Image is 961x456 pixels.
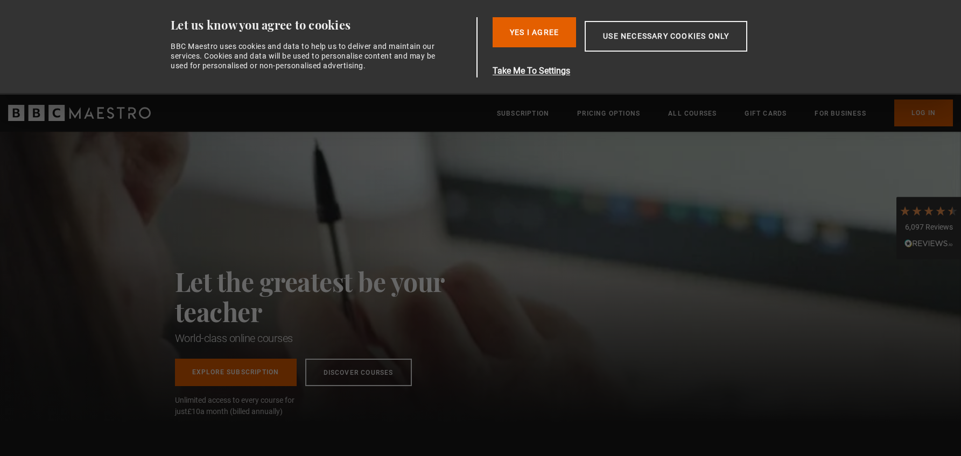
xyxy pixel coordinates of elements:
[493,17,576,47] button: Yes I Agree
[815,108,866,119] a: For business
[493,65,798,77] button: Take Me To Settings
[497,99,953,126] nav: Primary
[899,205,958,217] div: 4.7 Stars
[171,17,472,33] div: Let us know you agree to cookies
[745,108,787,119] a: Gift Cards
[175,331,493,346] h1: World-class online courses
[668,108,717,119] a: All Courses
[894,99,953,126] a: Log In
[175,395,320,417] span: Unlimited access to every course for just a month (billed annually)
[187,407,200,416] span: £10
[585,21,747,52] button: Use necessary cookies only
[171,41,442,71] div: BBC Maestro uses cookies and data to help us to deliver and maintain our services. Cookies and da...
[175,266,493,326] h2: Let the greatest be your teacher
[904,239,953,247] img: REVIEWS.io
[899,238,958,251] div: Read All Reviews
[899,222,958,233] div: 6,097 Reviews
[305,359,412,386] a: Discover Courses
[175,359,297,386] a: Explore Subscription
[896,197,961,259] div: 6,097 ReviewsRead All Reviews
[497,108,549,119] a: Subscription
[577,108,640,119] a: Pricing Options
[8,105,151,121] svg: BBC Maestro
